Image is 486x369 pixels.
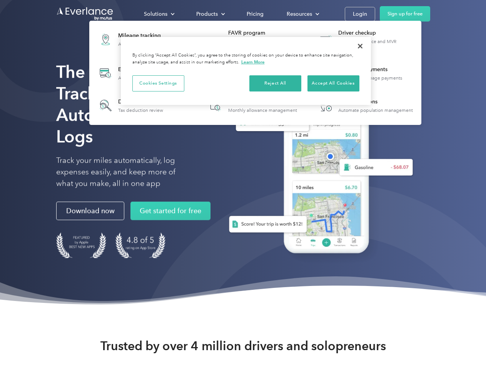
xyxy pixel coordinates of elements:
button: Reject All [249,75,301,91]
a: Go to homepage [56,7,114,21]
div: Products [189,7,231,21]
a: Driver checkupLicense, insurance and MVR verification [313,25,418,53]
a: HR IntegrationsAutomate population management [313,93,417,118]
div: Resources [287,9,312,19]
div: Monthly allowance management [228,108,297,113]
a: Accountable planMonthly allowance management [203,93,301,118]
img: 4.9 out of 5 stars on the app store [115,233,165,258]
button: Cookies Settings [132,75,184,91]
div: Resources [279,7,326,21]
button: Accept All Cookies [307,75,359,91]
a: Login [345,7,375,21]
div: License, insurance and MVR verification [338,39,417,50]
strong: Trusted by over 4 million drivers and solopreneurs [100,338,386,354]
div: Cookie banner [121,37,371,105]
button: Close [352,38,369,55]
div: Automate population management [338,108,413,113]
div: FAVR program [228,29,307,37]
nav: Products [89,21,421,125]
div: By clicking “Accept All Cookies”, you agree to the storing of cookies on your device to enhance s... [132,52,359,66]
div: Privacy [121,37,371,105]
div: Pricing [247,9,264,19]
a: Get started for free [130,202,210,220]
div: Login [353,9,367,19]
a: Expense trackingAutomatic transaction logs [93,59,177,87]
a: Mileage trackingAutomatic mileage logs [93,25,172,53]
div: Deduction finder [118,98,163,106]
div: Tax deduction review [118,108,163,113]
img: Everlance, mileage tracker app, expense tracking app [217,73,419,265]
a: Pricing [239,7,271,21]
div: Solutions [144,9,167,19]
div: Mileage tracking [118,32,168,40]
a: Sign up for free [380,6,430,22]
div: Automatic transaction logs [118,75,174,81]
a: Download now [56,202,124,220]
div: Driver checkup [338,29,417,37]
div: HR Integrations [338,98,413,106]
div: Automatic mileage logs [118,42,168,47]
a: More information about your privacy, opens in a new tab [241,59,265,65]
a: FAVR programFixed & Variable Rate reimbursement design & management [203,25,307,53]
div: Products [196,9,218,19]
a: Deduction finderTax deduction review [93,93,167,118]
div: Solutions [136,7,181,21]
p: Track your miles automatically, log expenses easily, and keep more of what you make, all in one app [56,155,194,189]
div: Expense tracking [118,66,174,73]
img: Badge for Featured by Apple Best New Apps [56,233,106,258]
